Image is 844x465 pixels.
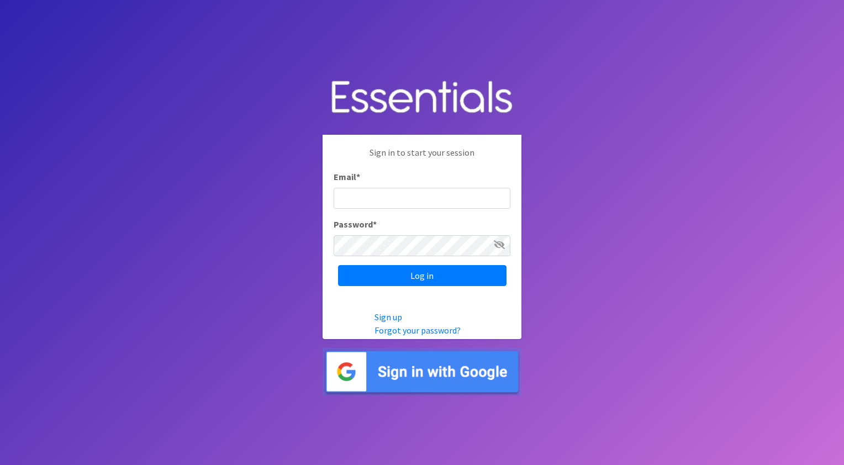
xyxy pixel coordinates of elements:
a: Forgot your password? [374,325,461,336]
p: Sign in to start your session [334,146,510,170]
label: Email [334,170,360,183]
img: Human Essentials [323,70,521,126]
abbr: required [373,219,377,230]
input: Log in [338,265,507,286]
a: Sign up [374,311,402,323]
img: Sign in with Google [323,348,521,396]
label: Password [334,218,377,231]
abbr: required [356,171,360,182]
